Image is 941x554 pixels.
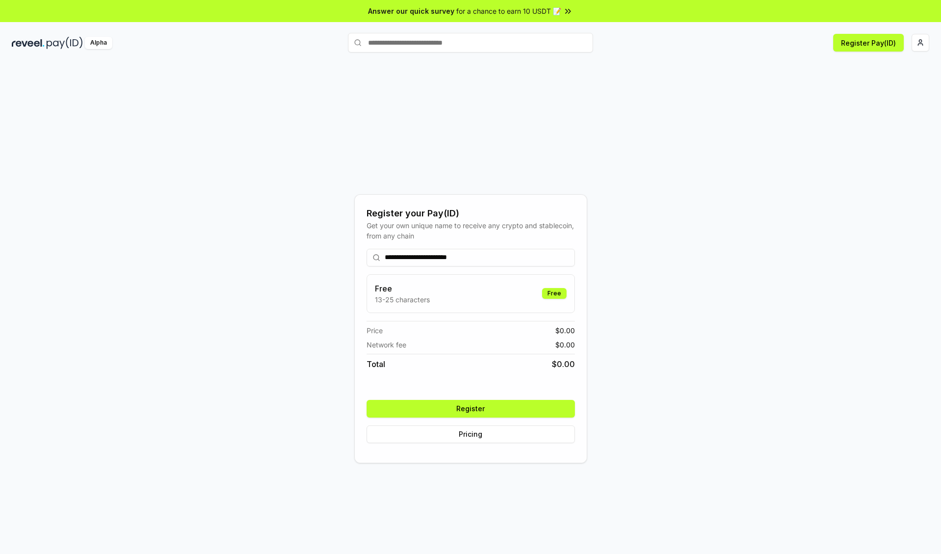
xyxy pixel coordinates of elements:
[555,340,575,350] span: $ 0.00
[375,294,430,305] p: 13-25 characters
[85,37,112,49] div: Alpha
[367,325,383,336] span: Price
[47,37,83,49] img: pay_id
[555,325,575,336] span: $ 0.00
[456,6,561,16] span: for a chance to earn 10 USDT 📝
[12,37,45,49] img: reveel_dark
[375,283,430,294] h3: Free
[367,207,575,220] div: Register your Pay(ID)
[367,358,385,370] span: Total
[367,425,575,443] button: Pricing
[368,6,454,16] span: Answer our quick survey
[367,400,575,418] button: Register
[542,288,567,299] div: Free
[833,34,904,52] button: Register Pay(ID)
[367,340,406,350] span: Network fee
[552,358,575,370] span: $ 0.00
[367,220,575,241] div: Get your own unique name to receive any crypto and stablecoin, from any chain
